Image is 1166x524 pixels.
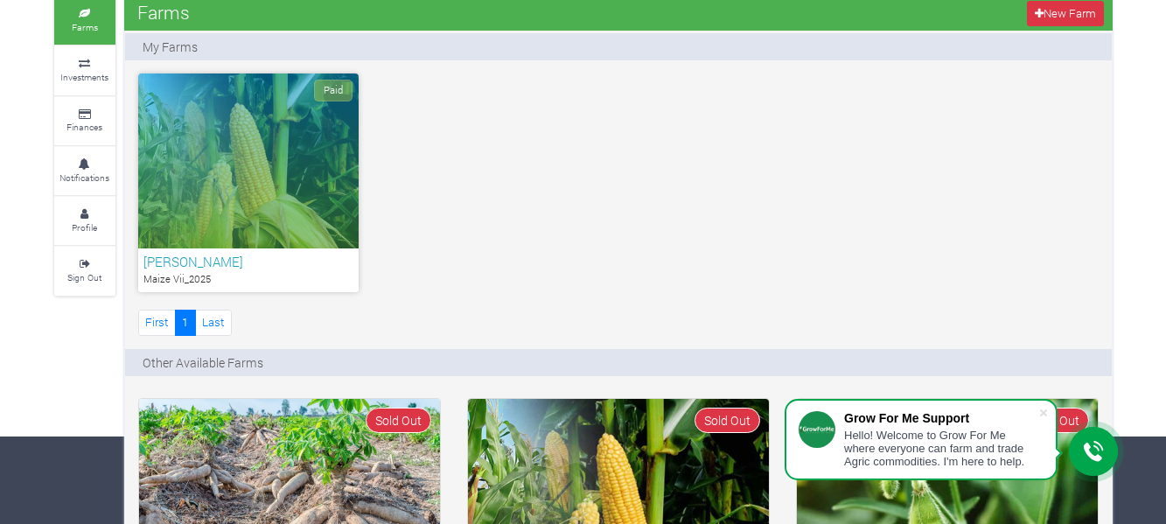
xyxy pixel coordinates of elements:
a: Last [195,310,232,335]
a: Profile [54,197,115,245]
p: My Farms [143,38,198,56]
small: Notifications [59,171,109,184]
a: First [138,310,176,335]
a: New Farm [1027,1,1103,26]
a: Sign Out [54,247,115,295]
small: Sign Out [67,271,101,283]
span: Sold Out [366,408,431,433]
small: Farms [72,21,98,33]
a: Paid [PERSON_NAME] Maize Vii_2025 [138,73,359,292]
nav: Page Navigation [138,310,232,335]
small: Finances [66,121,102,133]
span: Paid [314,80,353,101]
a: Finances [54,97,115,145]
p: Other Available Farms [143,353,263,372]
a: Investments [54,46,115,94]
a: 1 [175,310,196,335]
a: Notifications [54,147,115,195]
div: Grow For Me Support [844,411,1038,425]
small: Investments [60,71,108,83]
div: Hello! Welcome to Grow For Me where everyone can farm and trade Agric commodities. I'm here to help. [844,429,1038,468]
span: Sold Out [695,408,760,433]
p: Maize Vii_2025 [143,272,353,287]
small: Profile [72,221,97,234]
h6: [PERSON_NAME] [143,254,353,269]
